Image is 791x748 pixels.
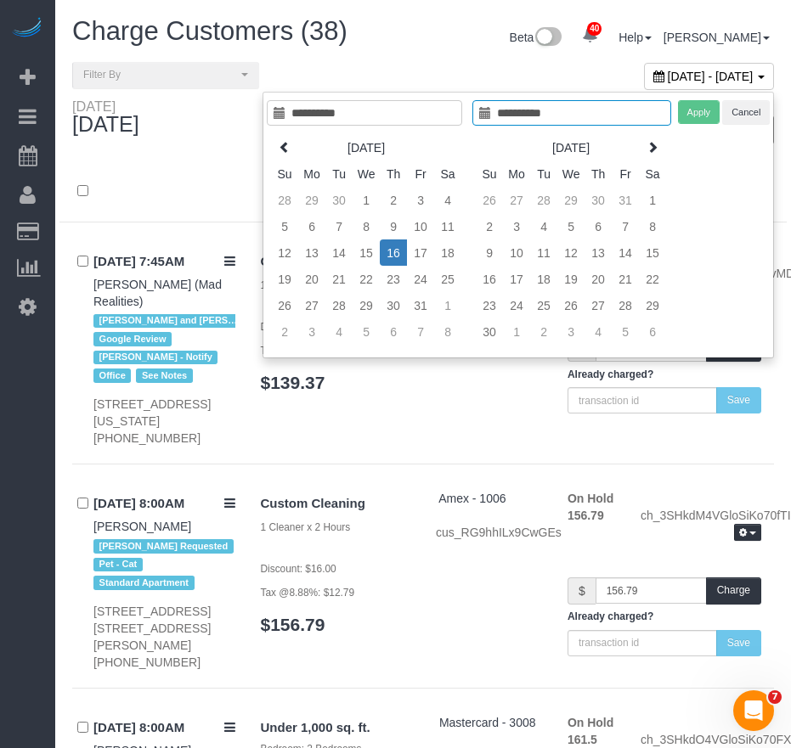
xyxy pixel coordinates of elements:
[639,266,666,292] td: 22
[325,318,353,345] td: 4
[568,509,604,522] strong: 156.79
[434,292,461,318] td: 1
[768,690,782,704] span: 7
[664,31,770,44] a: [PERSON_NAME]
[93,520,191,533] a: [PERSON_NAME]
[407,318,434,345] td: 7
[585,187,612,213] td: 30
[434,318,461,345] td: 8
[325,239,353,266] td: 14
[639,239,666,266] td: 15
[585,160,612,187] th: Th
[261,563,336,575] small: Discount: $16.00
[503,292,530,318] td: 24
[612,292,639,318] td: 28
[93,497,235,511] h4: [DATE] 8:00AM
[530,266,557,292] td: 18
[628,507,774,544] div: ch_3SHkdM4VGloSiKo70fTIhhre
[136,368,192,382] span: See Notes
[639,160,666,187] th: Sa
[72,62,259,88] button: Filter By
[407,292,434,318] td: 31
[585,318,612,345] td: 4
[353,266,380,292] td: 22
[639,292,666,318] td: 29
[573,17,607,54] a: 40
[261,615,325,634] a: $156.79
[585,213,612,239] td: 6
[476,160,503,187] th: Su
[439,716,536,729] a: Mastercard - 3008
[619,31,652,44] a: Help
[407,213,434,239] td: 10
[503,239,530,266] td: 10
[585,292,612,318] td: 27
[612,239,639,266] td: 14
[93,351,218,364] span: [PERSON_NAME] - Notify
[557,213,585,239] td: 5
[380,239,407,266] td: 16
[612,160,639,187] th: Fr
[503,187,530,213] td: 27
[261,373,325,392] a: $139.37
[407,160,434,187] th: Fr
[530,213,557,239] td: 4
[436,524,542,541] div: cus_RG9hhILx9CwGEs
[568,492,613,505] strong: On Hold
[438,492,506,505] a: Amex - 1006
[353,187,380,213] td: 1
[639,318,666,345] td: 6
[503,213,530,239] td: 3
[568,716,613,729] strong: On Hold
[568,611,761,622] h5: Already charged?
[298,318,325,345] td: 3
[568,369,761,380] h5: Already charged?
[93,721,235,735] h4: [DATE] 8:00AM
[407,239,434,266] td: 17
[434,266,461,292] td: 25
[612,187,639,213] td: 31
[530,292,557,318] td: 25
[93,576,195,589] span: Standard Apartment
[706,577,761,604] button: Charge
[380,160,407,187] th: Th
[271,160,298,187] th: Su
[476,292,503,318] td: 23
[434,160,461,187] th: Sa
[298,187,325,213] td: 29
[353,318,380,345] td: 5
[271,266,298,292] td: 19
[298,160,325,187] th: Mo
[10,17,44,41] img: Automaid Logo
[503,266,530,292] td: 17
[325,160,353,187] th: Tu
[568,387,717,413] input: transaction id
[93,539,234,553] span: [PERSON_NAME] Requested
[261,521,351,533] small: 1 Cleaner x 2 Hours
[325,187,353,213] td: 30
[476,318,503,345] td: 30
[93,396,235,447] div: [STREET_ADDRESS][US_STATE] [PHONE_NUMBER]
[476,239,503,266] td: 9
[587,22,602,36] span: 40
[407,266,434,292] td: 24
[353,239,380,266] td: 15
[476,213,503,239] td: 2
[503,318,530,345] td: 1
[557,160,585,187] th: We
[353,292,380,318] td: 29
[612,213,639,239] td: 7
[568,630,717,656] input: transaction id
[557,187,585,213] td: 29
[261,321,336,333] small: Discount: $32.00
[271,239,298,266] td: 12
[72,16,347,46] span: Charge Customers (38)
[476,266,503,292] td: 16
[93,558,143,571] span: Pet - Cat
[510,31,562,44] a: Beta
[93,255,235,269] h4: [DATE] 7:45AM
[476,187,503,213] td: 26
[325,213,353,239] td: 7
